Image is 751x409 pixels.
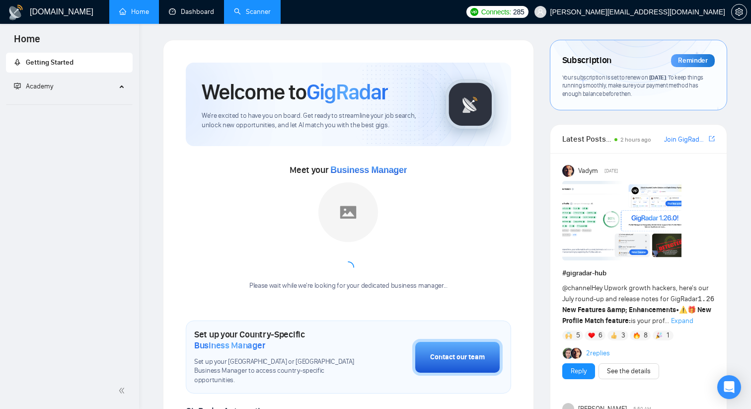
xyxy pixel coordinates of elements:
a: Reply [571,366,587,377]
span: Getting Started [26,58,74,67]
span: Business Manager [330,165,407,175]
span: Subscription [562,52,611,69]
span: We're excited to have you on board. Get ready to streamline your job search, unlock new opportuni... [202,111,430,130]
img: ❤️ [588,332,595,339]
a: dashboardDashboard [169,7,214,16]
span: export [709,135,715,143]
img: 🔥 [633,332,640,339]
span: Academy [14,82,53,90]
img: F09AC4U7ATU-image.png [562,181,681,260]
span: 🎁 [687,306,696,314]
span: Latest Posts from the GigRadar Community [562,133,611,145]
h1: # gigradar-hub [562,268,715,279]
button: Reply [562,363,595,379]
span: user [537,8,544,15]
img: 👍 [610,332,617,339]
span: Your subscription is set to renew on . To keep things running smoothly, make sure your payment me... [562,74,703,97]
div: Open Intercom Messenger [717,375,741,399]
img: upwork-logo.png [470,8,478,16]
a: export [709,134,715,144]
img: Vadym [562,165,574,177]
span: GigRadar [306,79,388,105]
span: 3 [621,330,625,340]
span: 6 [599,330,602,340]
span: Academy [26,82,53,90]
img: placeholder.png [318,182,378,242]
img: logo [8,4,24,20]
span: double-left [118,386,128,396]
span: Home [6,32,48,53]
span: 1 [667,330,669,340]
span: Business Manager [194,340,265,351]
img: Alex B [563,348,574,359]
a: See the details [607,366,651,377]
strong: New Features &amp; Enhancements [562,306,676,314]
li: Getting Started [6,53,133,73]
div: Contact our team [430,352,485,363]
img: 🙌 [565,332,572,339]
button: setting [731,4,747,20]
a: Join GigRadar Slack Community [664,134,707,145]
div: Please wait while we're looking for your dedicated business manager... [243,281,453,291]
span: 285 [513,6,524,17]
span: setting [732,8,747,16]
span: [DATE] [649,74,666,81]
a: setting [731,8,747,16]
div: Reminder [671,54,715,67]
span: fund-projection-screen [14,82,21,89]
span: rocket [14,59,21,66]
img: gigradar-logo.png [446,80,495,129]
span: Connects: [481,6,511,17]
h1: Welcome to [202,79,388,105]
button: Contact our team [412,339,503,376]
li: Academy Homepage [6,100,133,107]
span: @channel [562,284,592,292]
span: Meet your [290,164,407,175]
span: 5 [576,330,580,340]
span: Hey Upwork growth hackers, here's our July round-up and release notes for GigRadar • is your prof... [562,284,715,325]
code: 1.26 [698,295,715,303]
span: Expand [671,317,693,325]
a: 2replies [586,348,610,358]
img: 🎉 [656,332,663,339]
span: ⚠️ [679,306,687,314]
span: [DATE] [604,166,618,175]
a: homeHome [119,7,149,16]
span: 2 hours ago [620,136,651,143]
span: 8 [644,330,648,340]
button: See the details [599,363,659,379]
span: loading [340,259,357,276]
span: Vadym [578,165,598,176]
a: searchScanner [234,7,271,16]
span: Set up your [GEOGRAPHIC_DATA] or [GEOGRAPHIC_DATA] Business Manager to access country-specific op... [194,357,363,386]
h1: Set up your Country-Specific [194,329,363,351]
